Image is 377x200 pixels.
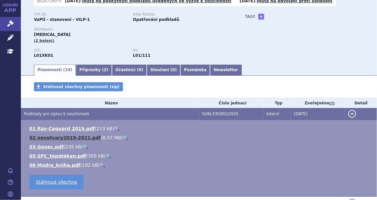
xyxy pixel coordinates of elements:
li: ( ) [29,162,370,168]
abbr: (?) [329,101,335,106]
span: 9 [139,68,141,72]
span: Interní [266,112,279,116]
p: Stav řízení: [133,13,226,17]
p: RS: [133,49,226,53]
span: (2 balení) [34,38,54,43]
a: 05 SPC_topotekan.pdf [29,153,86,159]
a: Přípravky (2) [76,65,112,76]
p: ATC: [34,49,127,53]
strong: VaPÚ - stanovení - VILP-1 [34,17,90,22]
a: 🔍 [106,153,111,159]
p: Typ SŘ: [34,13,127,17]
a: 🔍 [123,135,128,140]
a: Účastníci (9) [112,65,147,76]
span: 0 [172,68,175,72]
a: Newsletter [210,65,241,76]
span: 192 kB [82,162,98,168]
th: Číslo jednací [199,98,263,108]
strong: olaparib tbl. [133,53,151,58]
a: 🔍 [83,144,89,149]
a: Sloučení (0) [147,65,180,76]
strong: OLAPARIB [34,53,53,58]
a: Stáhnout všechny písemnosti (zip) [34,82,123,91]
span: 2 [104,68,106,72]
strong: Opatřování podkladů [133,17,179,22]
a: 🔍 [114,126,120,131]
a: Stáhnout všechno [29,175,83,190]
li: ( ) [29,144,370,150]
th: Zveřejněno [291,98,345,108]
a: 🔍 [100,162,105,168]
li: ( ) [29,125,370,132]
span: 8.57 MB [103,135,121,140]
span: Stáhnout všechny písemnosti (zip) [43,85,120,89]
td: SUKL335002/2025 [199,108,263,120]
h3: Tagy [245,13,255,21]
span: 350 kB [88,153,104,159]
th: Typ [263,98,291,108]
a: 02 novotvary2019-2021.pdf [29,135,101,140]
th: Detail [345,98,377,108]
span: [MEDICAL_DATA] [34,32,70,37]
span: 19 [65,68,70,72]
th: Název [21,98,199,108]
p: Přípravky: [34,28,232,32]
a: 01 Ray-Coquard 2019.pdf [29,126,95,131]
span: 235 kB [65,144,81,149]
a: Písemnosti (19) [34,65,76,76]
a: + [258,14,264,20]
a: Poznámka [180,65,210,76]
li: ( ) [29,153,370,159]
span: Podklady pro výzvu k součinnosti [24,112,89,116]
span: 213 kB [97,126,113,131]
a: 03 Gonec.pdf [29,144,64,149]
li: ( ) [29,134,370,141]
a: 06 Modra_kniha.pdf [29,162,80,168]
button: detail [348,110,356,118]
td: [DATE] [291,108,345,120]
